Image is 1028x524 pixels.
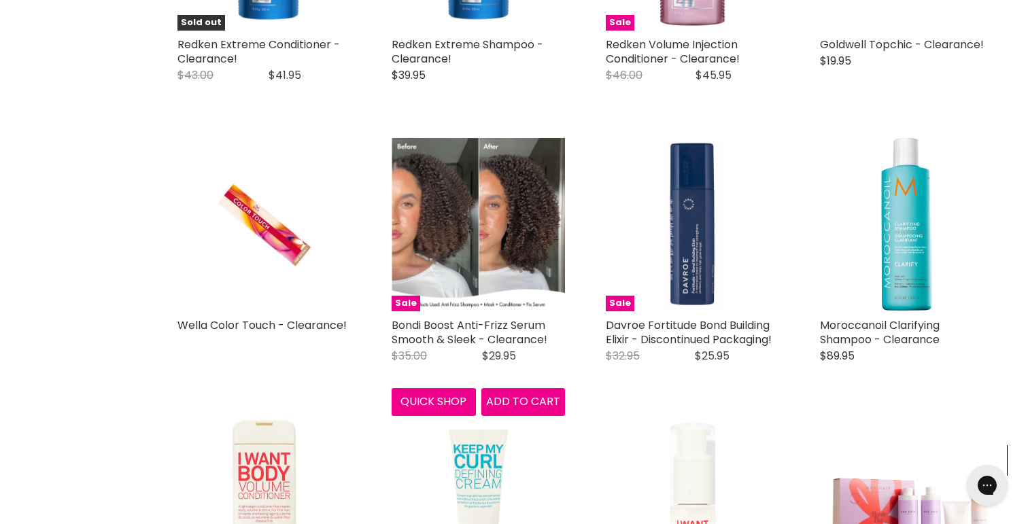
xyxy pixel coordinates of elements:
[606,348,640,364] span: $32.95
[606,138,779,311] a: Davroe Fortitude Bond Building Elixir - Discontinued Packaging! Sale
[606,317,772,347] a: Davroe Fortitude Bond Building Elixir - Discontinued Packaging!
[177,15,225,31] span: Sold out
[392,388,476,415] button: Quick shop
[820,317,940,347] a: Moroccanoil Clarifying Shampoo - Clearance
[392,138,565,311] img: Bondi Boost Anti-Frizz Serum Smooth & Sleek - Clearance!
[392,317,547,347] a: Bondi Boost Anti-Frizz Serum Smooth & Sleek - Clearance!
[820,53,851,69] span: $19.95
[696,67,732,83] span: $45.95
[960,460,1014,510] iframe: Gorgias live chat messenger
[606,296,634,311] span: Sale
[177,317,347,333] a: Wella Color Touch - Clearance!
[269,67,301,83] span: $41.95
[392,348,427,364] span: $35.00
[177,37,340,67] a: Redken Extreme Conditioner - Clearance!
[606,37,740,67] a: Redken Volume Injection Conditioner - Clearance!
[820,37,984,52] a: Goldwell Topchic - Clearance!
[392,37,543,67] a: Redken Extreme Shampoo - Clearance!
[695,348,730,364] span: $25.95
[392,138,565,311] a: Bondi Boost Anti-Frizz Serum Smooth & Sleek - Clearance! Bondi Boost Anti-Frizz Serum Smooth & Sl...
[606,15,634,31] span: Sale
[392,67,426,83] span: $39.95
[606,67,642,83] span: $46.00
[820,348,855,364] span: $89.95
[177,67,213,83] span: $43.00
[392,296,420,311] span: Sale
[481,388,566,415] button: Add to cart
[880,138,933,311] img: Moroccanoil Clarifying Shampoo - Clearance
[207,138,322,311] img: Wella Color Touch - Clearance!
[606,138,779,311] img: Davroe Fortitude Bond Building Elixir - Discontinued Packaging!
[486,394,560,409] span: Add to cart
[820,138,993,311] a: Moroccanoil Clarifying Shampoo - Clearance
[482,348,516,364] span: $29.95
[177,138,351,311] a: Wella Color Touch - Clearance!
